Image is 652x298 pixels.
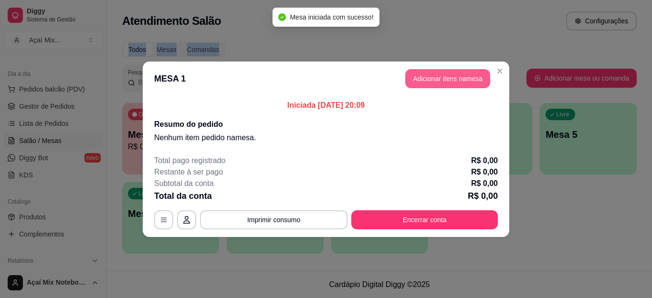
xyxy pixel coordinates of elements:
p: Total pago registrado [154,155,225,166]
h2: Resumo do pedido [154,119,498,130]
p: R$ 0,00 [468,189,498,203]
button: Encerrar conta [351,210,498,229]
span: Mesa iniciada com sucesso! [290,13,373,21]
p: R$ 0,00 [471,178,498,189]
p: R$ 0,00 [471,155,498,166]
p: Restante à ser pago [154,166,223,178]
p: Subtotal da conta [154,178,214,189]
button: Adicionar itens namesa [405,69,490,88]
button: Close [492,63,507,79]
p: Total da conta [154,189,212,203]
p: Nenhum item pedido na mesa . [154,132,498,144]
span: check-circle [278,13,286,21]
header: MESA 1 [143,62,509,96]
p: R$ 0,00 [471,166,498,178]
p: Iniciada [DATE] 20:09 [154,100,498,111]
button: Imprimir consumo [200,210,347,229]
